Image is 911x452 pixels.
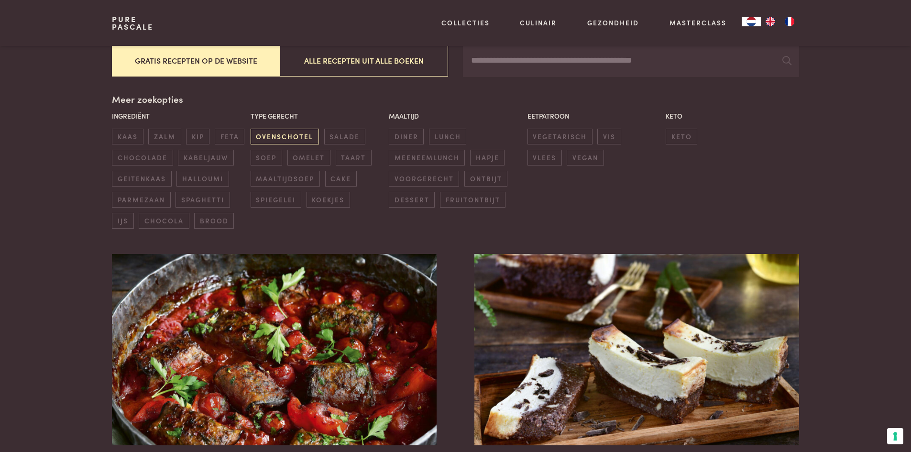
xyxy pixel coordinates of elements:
span: chocola [139,213,189,229]
button: Uw voorkeuren voor toestemming voor trackingtechnologieën [887,428,903,444]
p: Eetpatroon [527,111,661,121]
span: brood [194,213,234,229]
p: Maaltijd [389,111,522,121]
span: halloumi [176,171,229,187]
span: geitenkaas [112,171,171,187]
button: Alle recepten uit alle boeken [280,44,448,77]
a: PurePascale [112,15,154,31]
button: Gratis recepten op de website [112,44,280,77]
span: voorgerecht [389,171,459,187]
span: hapje [470,150,505,165]
span: vegan [567,150,604,165]
span: fruitontbijt [440,192,505,208]
p: Keto [666,111,799,121]
span: zalm [148,129,181,144]
div: Language [742,17,761,26]
span: dessert [389,192,435,208]
span: ontbijt [464,171,507,187]
span: kaas [112,129,143,144]
span: ovenschotel [251,129,319,144]
a: FR [780,17,799,26]
a: Gezondheid [587,18,639,28]
a: Culinair [520,18,557,28]
a: Collecties [441,18,490,28]
span: lunch [429,129,466,144]
span: koekjes [307,192,350,208]
a: NL [742,17,761,26]
img: Brownie-cheesecake [474,254,799,445]
span: cake [325,171,357,187]
span: vlees [527,150,562,165]
img: Aubergine-gehaktrolletjes in tomatensaus [112,254,436,445]
span: feta [215,129,244,144]
span: spaghetti [176,192,230,208]
span: meeneemlunch [389,150,465,165]
a: Masterclass [670,18,726,28]
ul: Language list [761,17,799,26]
p: Ingrediënt [112,111,245,121]
span: taart [336,150,372,165]
span: keto [666,129,697,144]
p: Type gerecht [251,111,384,121]
span: salade [324,129,365,144]
span: kabeljauw [178,150,233,165]
span: chocolade [112,150,173,165]
aside: Language selected: Nederlands [742,17,799,26]
span: vis [597,129,621,144]
span: omelet [287,150,330,165]
span: vegetarisch [527,129,593,144]
a: EN [761,17,780,26]
span: ijs [112,213,133,229]
span: parmezaan [112,192,170,208]
span: soep [251,150,282,165]
span: maaltijdsoep [251,171,320,187]
span: spiegelei [251,192,301,208]
span: kip [186,129,209,144]
span: diner [389,129,424,144]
